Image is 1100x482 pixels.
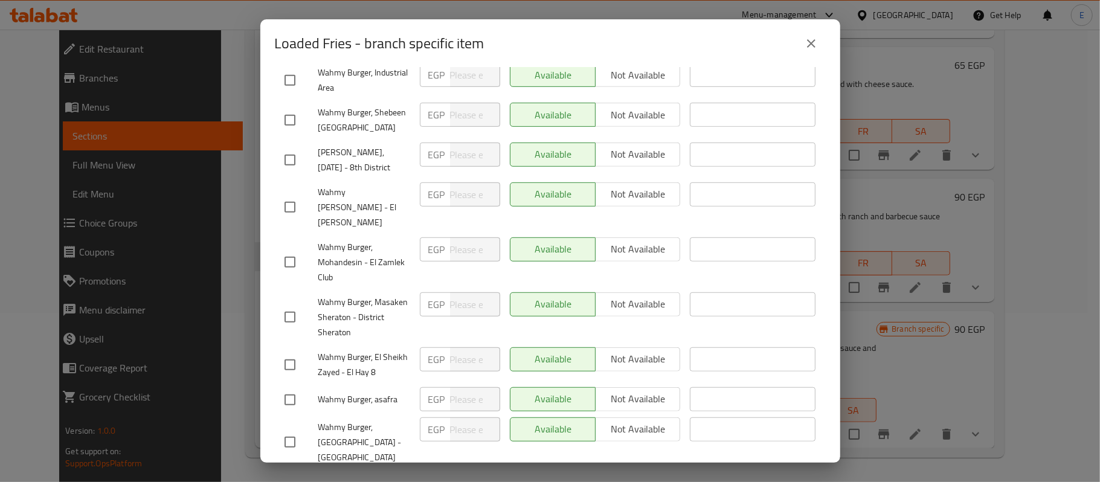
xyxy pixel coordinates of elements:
[450,417,500,442] input: Please enter price
[450,182,500,207] input: Please enter price
[318,392,410,407] span: Wahmy Burger, asafra
[318,105,410,135] span: Wahmy Burger, Shebeen [GEOGRAPHIC_DATA]
[450,237,500,262] input: Please enter price
[318,145,410,175] span: [PERSON_NAME], [DATE] - 8th District
[428,147,445,162] p: EGP
[275,34,484,53] h2: Loaded Fries - branch specific item
[428,242,445,257] p: EGP
[318,65,410,95] span: Wahmy Burger, Industrial Area
[428,297,445,312] p: EGP
[428,187,445,202] p: EGP
[450,103,500,127] input: Please enter price
[450,292,500,317] input: Please enter price
[450,387,500,411] input: Please enter price
[428,422,445,437] p: EGP
[428,108,445,122] p: EGP
[797,29,826,58] button: close
[318,185,410,230] span: Wahmy [PERSON_NAME] - El [PERSON_NAME]
[318,350,410,380] span: Wahmy Burger, El Sheikh Zayed - El Hay 8
[318,295,410,340] span: Wahmy Burger, Masaken Sheraton - District Sheraton
[428,68,445,82] p: EGP
[450,143,500,167] input: Please enter price
[450,347,500,371] input: Please enter price
[450,63,500,87] input: Please enter price
[428,392,445,406] p: EGP
[428,352,445,367] p: EGP
[318,240,410,285] span: Wahmy Burger, Mohandesin - El Zamlek Club
[318,420,410,465] span: Wahmy Burger, [GEOGRAPHIC_DATA] - [GEOGRAPHIC_DATA]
